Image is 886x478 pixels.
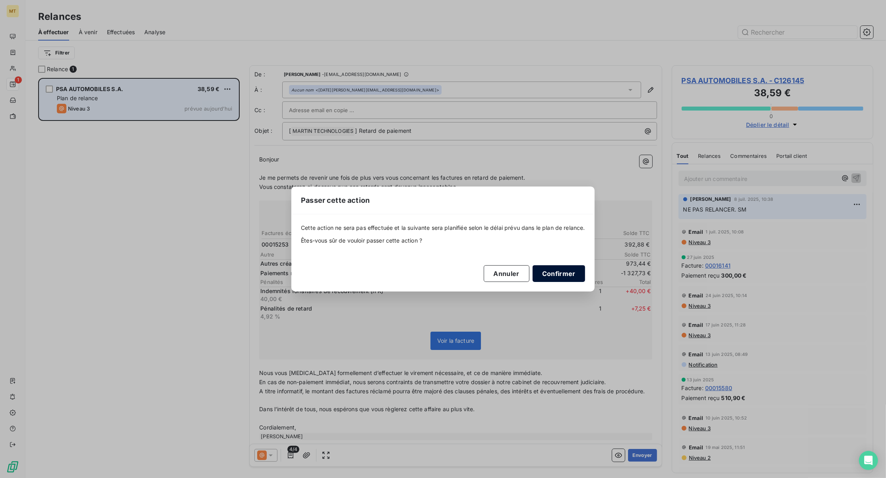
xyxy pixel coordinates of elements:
[533,265,585,282] button: Confirmer
[301,195,370,206] span: Passer cette action
[301,237,585,245] span: Êtes-vous sûr de vouloir passer cette action ?
[859,451,878,470] div: Open Intercom Messenger
[301,224,585,232] span: Cette action ne sera pas effectuée et la suivante sera planifiée selon le délai prévu dans le pla...
[484,265,529,282] button: Annuler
